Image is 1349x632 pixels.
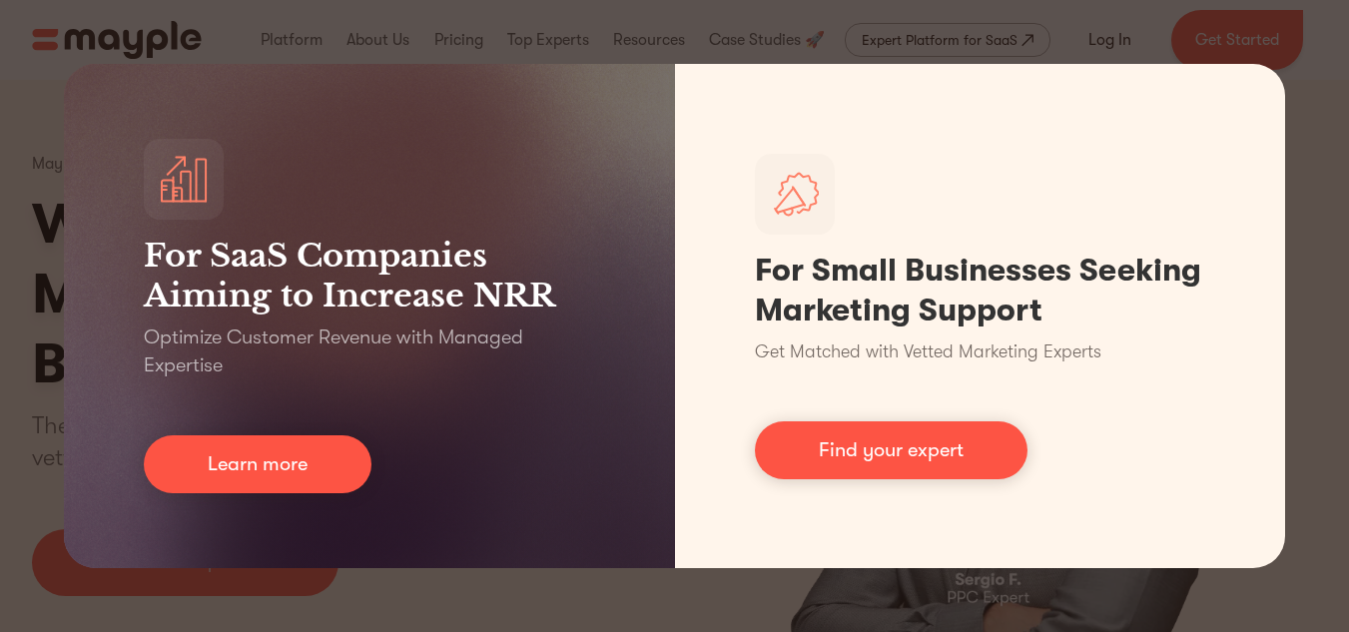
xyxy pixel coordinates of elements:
[755,251,1206,330] h1: For Small Businesses Seeking Marketing Support
[144,323,595,379] p: Optimize Customer Revenue with Managed Expertise
[144,236,595,316] h3: For SaaS Companies Aiming to Increase NRR
[755,421,1027,479] a: Find your expert
[144,435,371,493] a: Learn more
[755,338,1101,365] p: Get Matched with Vetted Marketing Experts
